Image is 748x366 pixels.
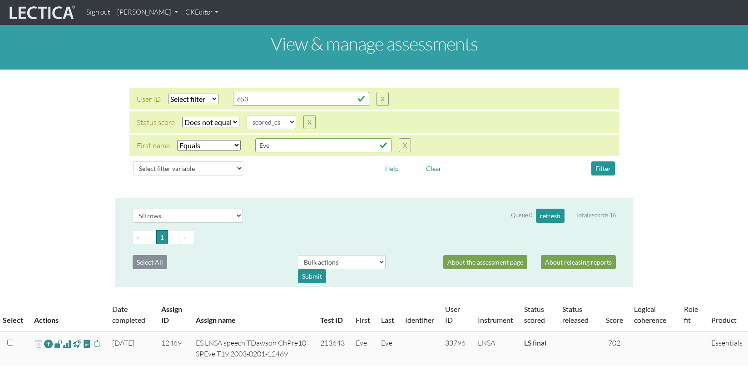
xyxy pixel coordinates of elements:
td: Eve [376,331,400,365]
a: Last [381,316,394,324]
a: Sign out [83,4,114,21]
span: view [73,338,81,349]
div: Submit [298,269,326,283]
div: User ID [137,94,161,105]
td: Essentials [706,331,748,365]
button: Filter [591,161,615,175]
button: Clear [422,161,446,175]
div: First name [137,140,170,151]
a: Instrument [478,316,513,324]
button: Select All [133,255,167,269]
a: Role fit [684,305,698,324]
th: Actions [29,298,107,332]
a: Date completed [112,305,145,324]
th: Test ID [315,298,350,332]
a: User ID [445,305,460,324]
td: 12469 [156,331,190,365]
td: 33796 [440,331,472,365]
a: Status released [562,305,589,324]
button: X [303,115,316,129]
div: Queue 0 Total records 16 [511,209,616,223]
span: 702 [608,338,620,347]
td: ES LNSA speech TDawson ChPre10 SPEve T19 2003-0201-12469 [190,331,315,365]
span: Analyst score [63,338,71,349]
button: Go to page 1 [156,230,168,244]
button: refresh [536,209,565,223]
button: X [376,92,389,106]
th: Assign ID [156,298,190,332]
td: Eve [350,331,376,365]
td: [DATE] [107,331,156,365]
ul: Pagination [133,230,616,244]
th: Assign name [190,298,315,332]
a: CKEditor [182,4,222,21]
span: delete [34,337,43,351]
span: view [83,338,91,349]
a: Identifier [405,316,434,324]
a: Reopen [44,337,53,351]
a: Help [381,163,403,172]
td: 213643 [315,331,350,365]
a: Status scored [524,305,545,324]
a: Logical coherence [634,305,666,324]
button: X [399,138,411,152]
img: lecticalive [7,4,75,21]
a: Product [711,316,737,324]
a: [PERSON_NAME] [114,4,182,21]
span: rescore [93,338,101,349]
a: About releasing reports [541,255,616,269]
button: Help [381,161,403,175]
a: Score [606,316,623,324]
td: LNSA [472,331,519,365]
a: About the assessment page [443,255,527,269]
a: First [356,316,370,324]
a: Completed = assessment has been completed; CS scored = assessment has been CLAS scored; LS scored... [524,338,546,347]
span: view [54,338,63,349]
div: Status score [137,117,175,128]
